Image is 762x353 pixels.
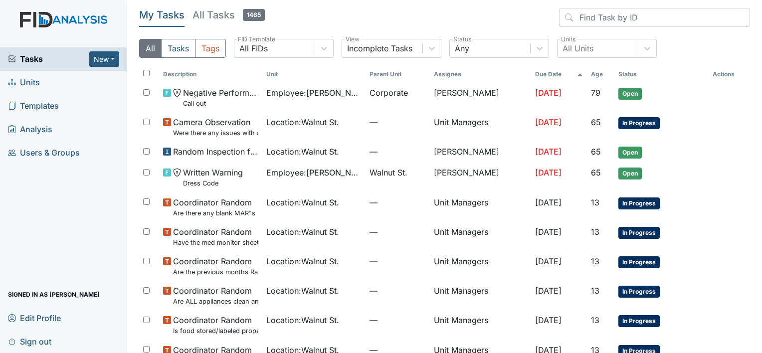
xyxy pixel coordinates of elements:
button: All [139,39,162,58]
span: [DATE] [535,227,562,237]
span: Users & Groups [8,145,80,161]
span: — [370,116,425,128]
span: Coordinator Random Are there any blank MAR"s [173,196,255,218]
th: Toggle SortBy [366,66,429,83]
span: Sign out [8,334,51,349]
div: Any [455,42,469,54]
button: Tags [195,39,226,58]
button: Tasks [161,39,195,58]
span: — [370,255,425,267]
span: 13 [591,286,599,296]
h5: All Tasks [192,8,265,22]
span: Employee : [PERSON_NAME] [266,87,362,99]
span: Coordinator Random Are the previous months Random Inspections completed? [173,255,258,277]
div: All Units [563,42,593,54]
td: Unit Managers [430,251,531,281]
td: [PERSON_NAME] [430,83,531,112]
span: In Progress [618,227,660,239]
span: In Progress [618,197,660,209]
span: [DATE] [535,117,562,127]
small: Dress Code [183,178,243,188]
div: Type filter [139,39,226,58]
span: Location : Walnut St. [266,146,339,158]
span: [DATE] [535,147,562,157]
span: Edit Profile [8,310,61,326]
span: Open [618,147,642,159]
small: Are ALL appliances clean and working properly? [173,297,258,306]
span: Coordinator Random Have the med monitor sheets been filled out? [173,226,258,247]
span: 79 [591,88,600,98]
small: Are the previous months Random Inspections completed? [173,267,258,277]
input: Find Task by ID [559,8,750,27]
div: Incomplete Tasks [347,42,412,54]
span: Written Warning Dress Code [183,167,243,188]
span: — [370,146,425,158]
input: Toggle All Rows Selected [143,70,150,76]
span: [DATE] [535,168,562,177]
span: Analysis [8,122,52,137]
span: Signed in as [PERSON_NAME] [8,287,100,302]
span: Negative Performance Review Call out [183,87,258,108]
span: Location : Walnut St. [266,196,339,208]
span: Location : Walnut St. [266,255,339,267]
span: 65 [591,147,601,157]
span: Random Inspection for Evening [173,146,258,158]
small: Are there any blank MAR"s [173,208,255,218]
span: — [370,196,425,208]
span: 65 [591,168,601,177]
span: In Progress [618,256,660,268]
span: [DATE] [535,315,562,325]
span: In Progress [618,315,660,327]
small: Were there any issues with applying topical medications? ( Starts at the top of MAR and works the... [173,128,258,138]
th: Toggle SortBy [262,66,366,83]
h5: My Tasks [139,8,185,22]
span: 13 [591,315,599,325]
td: Unit Managers [430,310,531,340]
th: Toggle SortBy [614,66,709,83]
span: In Progress [618,286,660,298]
div: All FIDs [239,42,268,54]
small: Is food stored/labeled properly? [173,326,258,336]
td: Unit Managers [430,192,531,222]
td: [PERSON_NAME] [430,142,531,163]
td: Unit Managers [430,281,531,310]
span: Coordinator Random Are ALL appliances clean and working properly? [173,285,258,306]
span: Coordinator Random Is food stored/labeled properly? [173,314,258,336]
th: Assignee [430,66,531,83]
td: [PERSON_NAME] [430,163,531,192]
span: 13 [591,256,599,266]
span: Corporate [370,87,408,99]
span: [DATE] [535,256,562,266]
span: [DATE] [535,286,562,296]
span: 13 [591,227,599,237]
th: Toggle SortBy [159,66,262,83]
span: Location : Walnut St. [266,226,339,238]
span: Walnut St. [370,167,407,178]
span: 65 [591,117,601,127]
span: Camera Observation Were there any issues with applying topical medications? ( Starts at the top o... [173,116,258,138]
span: 1465 [243,9,265,21]
span: Location : Walnut St. [266,314,339,326]
span: — [370,285,425,297]
span: — [370,226,425,238]
span: Templates [8,98,59,114]
span: Location : Walnut St. [266,285,339,297]
small: Call out [183,99,258,108]
td: Unit Managers [430,222,531,251]
th: Toggle SortBy [531,66,587,83]
span: [DATE] [535,197,562,207]
th: Toggle SortBy [587,66,614,83]
span: Employee : [PERSON_NAME][GEOGRAPHIC_DATA] [266,167,362,178]
span: Open [618,168,642,179]
th: Actions [709,66,750,83]
button: New [89,51,119,67]
span: Location : Walnut St. [266,116,339,128]
span: Open [618,88,642,100]
span: [DATE] [535,88,562,98]
small: Have the med monitor sheets been filled out? [173,238,258,247]
span: 13 [591,197,599,207]
span: — [370,314,425,326]
td: Unit Managers [430,112,531,142]
a: Tasks [8,53,89,65]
